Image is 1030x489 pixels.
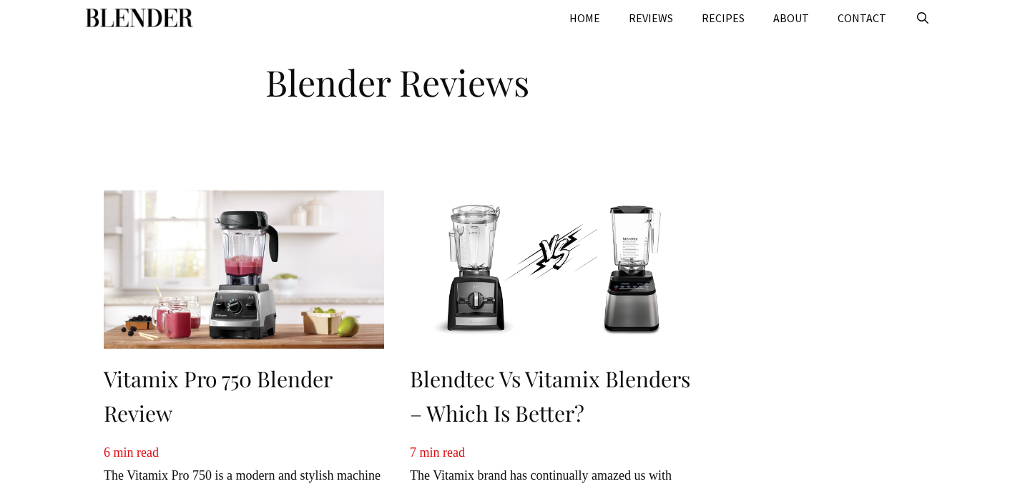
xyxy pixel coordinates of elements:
a: Vitamix Pro 750 Blender Review [104,364,333,427]
span: min read [114,445,159,460]
span: 7 [410,445,416,460]
img: Blendtec vs Vitamix Blenders – Which Is Better? [410,190,690,349]
iframe: Advertisement [730,57,923,487]
img: Vitamix Pro 750 Blender Review [104,190,384,349]
a: Blendtec vs Vitamix Blenders – Which Is Better? [410,364,690,427]
span: min read [420,445,465,460]
span: 6 [104,445,110,460]
h1: Blender Reviews [97,50,697,107]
